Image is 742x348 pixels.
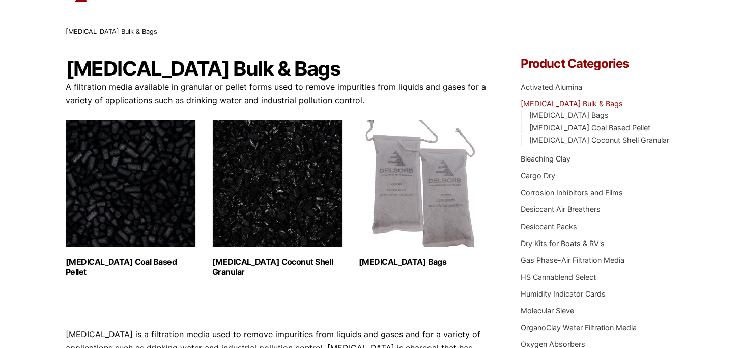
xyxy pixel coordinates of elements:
[521,306,574,315] a: Molecular Sieve
[66,58,490,80] h1: [MEDICAL_DATA] Bulk & Bags
[212,257,343,277] h2: [MEDICAL_DATA] Coconut Shell Granular
[521,323,637,332] a: OrganoClay Water Filtration Media
[359,120,489,267] a: Visit product category Activated Carbon Bags
[521,273,596,281] a: HS Cannablend Select
[66,120,196,247] img: Activated Carbon Coal Based Pellet
[66,80,490,108] p: A filtration media available in granular or pellet forms used to remove impurities from liquids a...
[359,257,489,267] h2: [MEDICAL_DATA] Bags
[521,289,606,298] a: Humidity Indicator Cards
[521,154,570,163] a: Bleaching Clay
[521,188,623,197] a: Corrosion Inhibitors and Films
[521,256,624,264] a: Gas Phase-Air Filtration Media
[521,222,577,231] a: Desiccant Packs
[521,58,676,70] h4: Product Categories
[212,120,343,277] a: Visit product category Activated Carbon Coconut Shell Granular
[529,111,609,119] a: [MEDICAL_DATA] Bags
[66,257,196,277] h2: [MEDICAL_DATA] Coal Based Pellet
[359,120,489,247] img: Activated Carbon Bags
[521,239,605,248] a: Dry Kits for Boats & RV's
[66,28,157,35] span: [MEDICAL_DATA] Bulk & Bags
[521,83,582,91] a: Activated Alumina
[529,136,669,144] a: [MEDICAL_DATA] Coconut Shell Granular
[66,120,196,277] a: Visit product category Activated Carbon Coal Based Pellet
[212,120,343,247] img: Activated Carbon Coconut Shell Granular
[521,205,601,213] a: Desiccant Air Breathers
[521,99,623,108] a: [MEDICAL_DATA] Bulk & Bags
[529,123,650,132] a: [MEDICAL_DATA] Coal Based Pellet
[521,171,555,180] a: Cargo Dry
